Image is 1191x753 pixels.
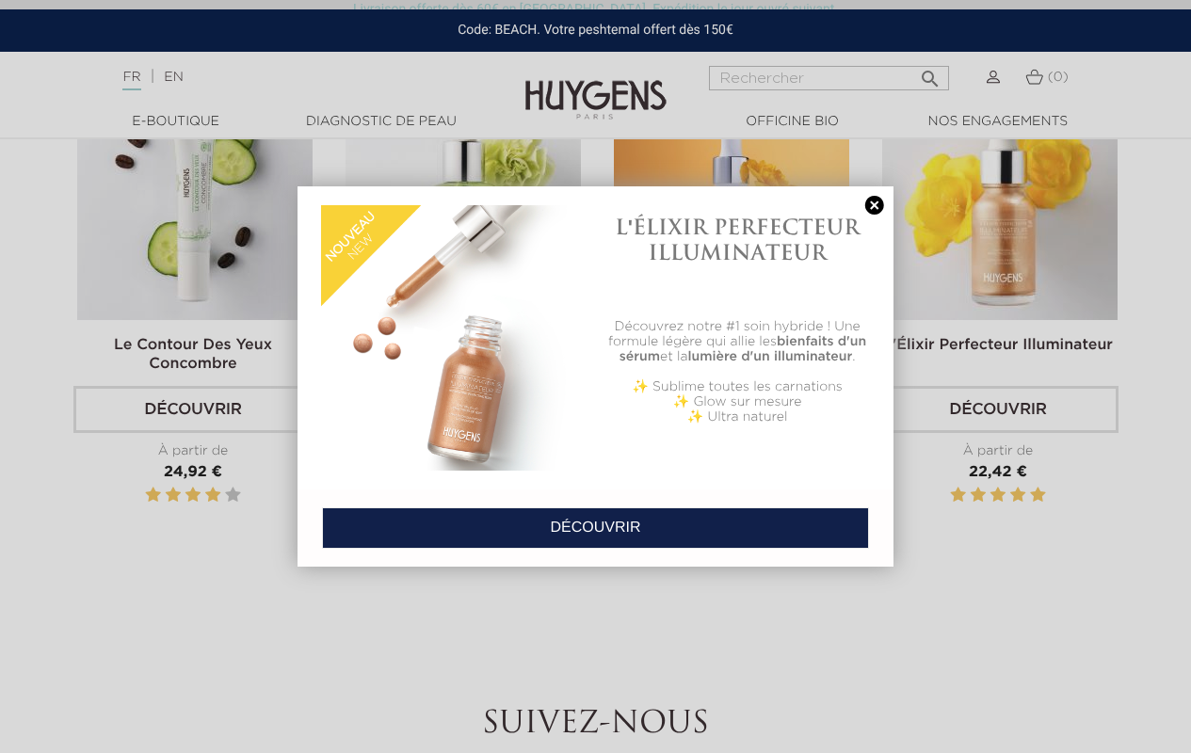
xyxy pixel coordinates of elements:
p: ✨ Sublime toutes les carnations [605,379,870,394]
a: DÉCOUVRIR [322,507,869,549]
b: bienfaits d'un sérum [620,335,866,363]
b: lumière d'un illuminateur [688,350,853,363]
p: Découvrez notre #1 soin hybride ! Une formule légère qui allie les et la . [605,319,870,364]
p: ✨ Glow sur mesure [605,394,870,409]
h1: L'ÉLIXIR PERFECTEUR ILLUMINATEUR [605,215,870,264]
p: ✨ Ultra naturel [605,409,870,425]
